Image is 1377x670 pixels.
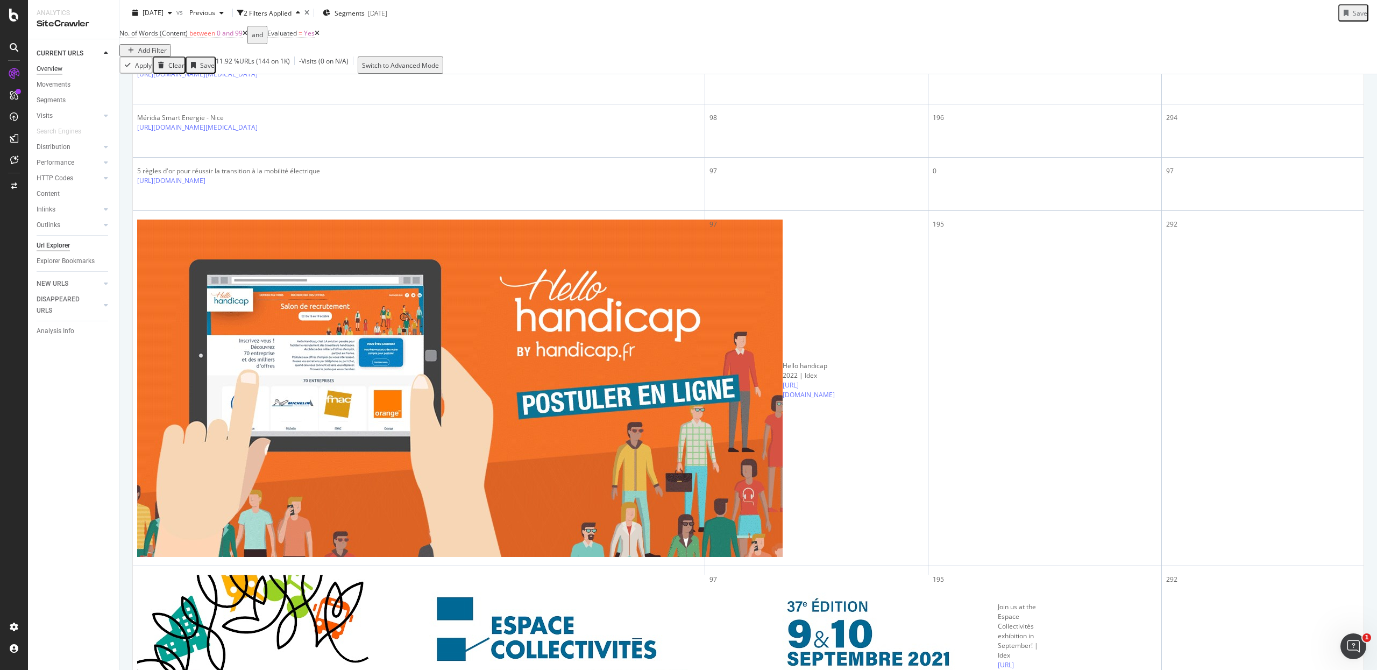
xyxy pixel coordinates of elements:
button: Apply [119,57,153,74]
div: and [252,27,263,43]
div: 11.92 % URLs ( 144 on 1K ) [216,57,290,74]
div: Save [200,61,215,70]
img: main image [137,220,783,557]
div: 2 Filters Applied [244,8,292,17]
div: 97 [709,575,924,584]
div: - Visits ( 0 on N/A ) [299,57,349,74]
div: Apply [135,61,152,70]
div: NEW URLS [37,278,68,290]
span: Segments [335,8,365,17]
span: between [189,29,215,38]
a: NEW URLS [37,278,101,290]
div: [DATE] [368,8,387,17]
a: Segments [37,95,111,106]
button: Save [186,57,216,74]
div: 196 [933,113,1157,123]
div: Overview [37,64,62,75]
div: Distribution [37,142,70,153]
span: 2025 Oct. 13th [143,8,164,17]
a: Distribution [37,142,101,153]
div: Segments [37,95,66,106]
a: Visits [37,110,101,122]
a: Url Explorer [37,240,111,251]
a: Outlinks [37,220,101,231]
a: DISAPPEARED URLS [37,294,101,316]
div: Hello handicap 2022 | Idex [783,361,835,380]
div: Search Engines [37,126,81,137]
div: 292 [1166,220,1359,229]
a: Inlinks [37,204,101,215]
button: 2 Filters Applied [237,4,304,22]
div: Url Explorer [37,240,70,251]
a: HTTP Codes [37,173,101,184]
div: Add Filter [138,46,167,55]
span: No. of Words (Content) [119,29,188,38]
div: Clear [168,61,184,70]
div: HTTP Codes [37,173,73,184]
a: CURRENT URLS [37,48,101,59]
div: 5 règles d'or pour réussir la transition à la mobilité électrique [137,166,320,176]
div: 292 [1166,575,1359,584]
a: Analysis Info [37,326,111,337]
button: Previous [185,4,228,22]
div: 195 [933,220,1157,229]
div: Switch to Advanced Mode [362,61,439,70]
button: [DATE] [128,4,176,22]
div: DISAPPEARED URLS [37,294,91,316]
div: 98 [709,113,924,123]
a: Content [37,188,111,200]
a: Explorer Bookmarks [37,256,111,267]
div: 97 [1166,166,1359,176]
div: 97 [709,166,924,176]
a: Overview [37,64,111,75]
div: Analytics [37,9,110,18]
span: 0 and 99 [217,29,243,38]
span: = [299,29,302,38]
div: Performance [37,157,74,168]
a: Movements [37,79,111,90]
div: 97 [709,220,924,229]
div: 195 [933,575,1157,584]
a: Search Engines [37,126,92,137]
span: Yes [304,29,315,38]
button: Clear [153,57,186,74]
div: Save [1353,8,1367,17]
div: Explorer Bookmarks [37,256,95,267]
span: Previous [185,8,215,17]
div: Join us at the Espace Collectivités exhibition in September! | Idex [998,602,1050,660]
div: CURRENT URLS [37,48,83,59]
button: Add Filter [119,44,171,57]
div: Visits [37,110,53,122]
a: Performance [37,157,101,168]
div: Content [37,188,60,200]
div: SiteCrawler [37,18,110,30]
a: [URL][DOMAIN_NAME][MEDICAL_DATA] [137,123,258,132]
span: vs [176,7,185,16]
button: Save [1338,4,1368,22]
div: times [304,10,309,16]
div: 294 [1166,113,1359,123]
div: 0 [933,166,1157,176]
div: Movements [37,79,70,90]
span: 1 [1362,633,1371,642]
button: Segments[DATE] [318,4,392,22]
a: [URL][DOMAIN_NAME] [783,380,835,399]
button: and [247,26,267,44]
a: [URL][DOMAIN_NAME] [137,176,205,185]
iframe: Intercom live chat [1340,633,1366,659]
div: Analysis Info [37,326,74,337]
div: Outlinks [37,220,60,231]
div: Méridia Smart Energie - Nice [137,113,258,123]
span: Evaluated [267,29,297,38]
button: Switch to Advanced Mode [358,57,443,74]
div: Inlinks [37,204,55,215]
